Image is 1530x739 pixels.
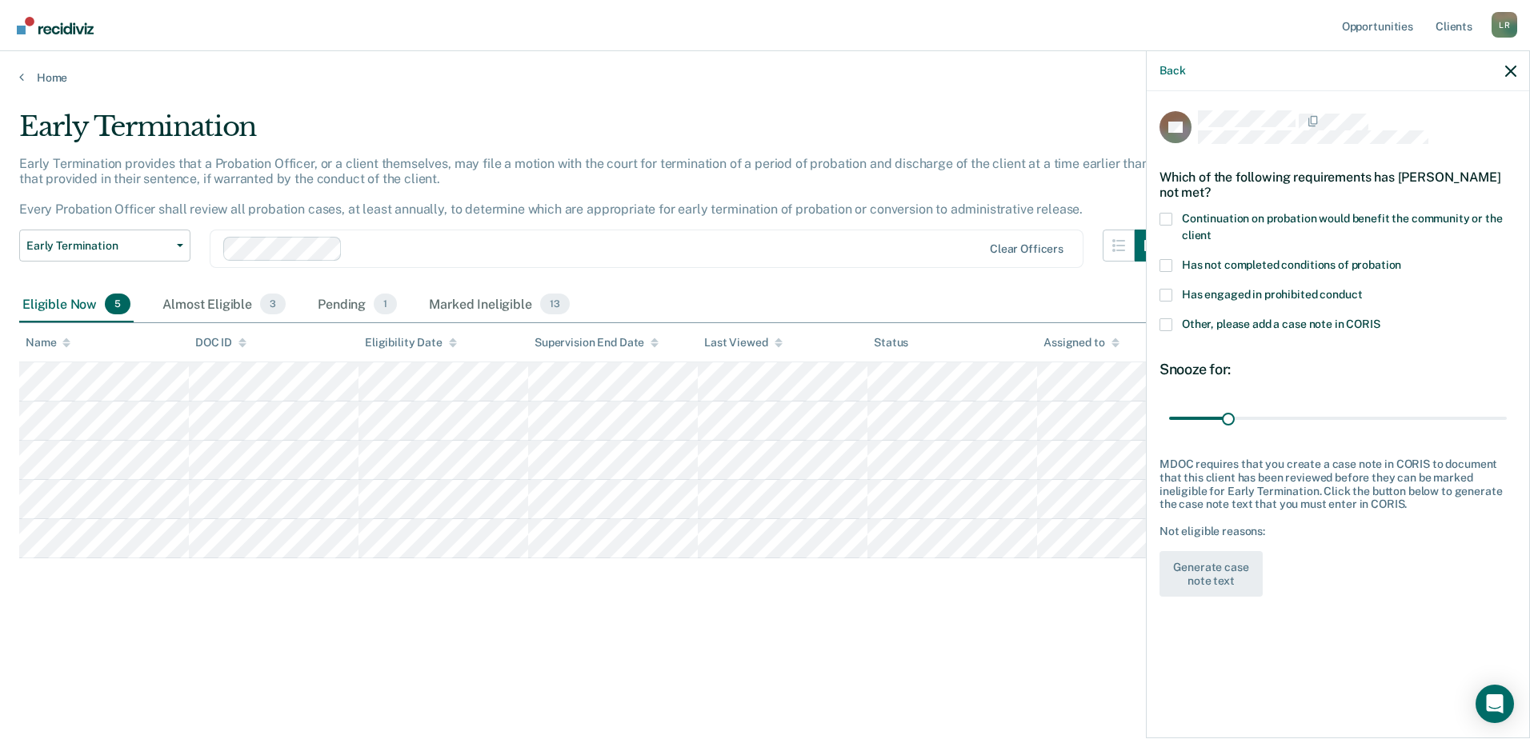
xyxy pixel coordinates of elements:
span: Other, please add a case note in CORIS [1182,318,1380,330]
div: Eligible Now [19,287,134,322]
span: 5 [105,294,130,314]
a: Home [19,70,1511,85]
span: 13 [540,294,570,314]
div: MDOC requires that you create a case note in CORIS to document that this client has been reviewed... [1160,457,1516,511]
div: Almost Eligible [159,287,289,322]
div: Snooze for: [1160,361,1516,378]
button: Profile dropdown button [1492,12,1517,38]
div: Not eligible reasons: [1160,525,1516,538]
div: Status [874,336,908,350]
div: Which of the following requirements has [PERSON_NAME] not met? [1160,157,1516,213]
button: Back [1160,64,1185,78]
div: Last Viewed [704,336,782,350]
div: Pending [314,287,400,322]
div: Marked Ineligible [426,287,572,322]
span: 3 [260,294,286,314]
div: DOC ID [195,336,246,350]
span: Early Termination [26,239,170,253]
span: Has engaged in prohibited conduct [1182,288,1362,301]
button: Generate case note text [1160,551,1263,597]
div: Eligibility Date [365,336,457,350]
div: Early Termination [19,110,1167,156]
div: Open Intercom Messenger [1476,685,1514,723]
div: Clear officers [990,242,1063,256]
div: Name [26,336,70,350]
img: Recidiviz [17,17,94,34]
div: L R [1492,12,1517,38]
p: Early Termination provides that a Probation Officer, or a client themselves, may file a motion wi... [19,156,1149,218]
span: 1 [374,294,397,314]
div: Supervision End Date [535,336,659,350]
div: Assigned to [1043,336,1119,350]
span: Continuation on probation would benefit the community or the client [1182,212,1503,242]
span: Has not completed conditions of probation [1182,258,1401,271]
